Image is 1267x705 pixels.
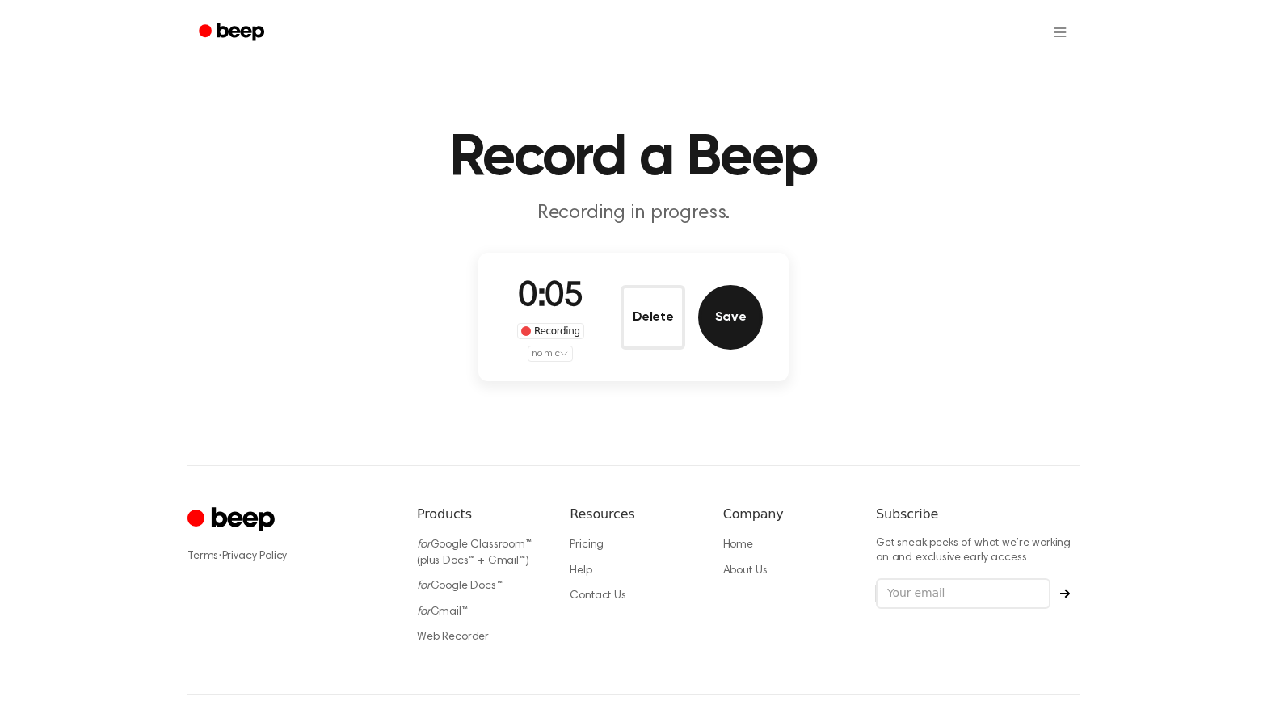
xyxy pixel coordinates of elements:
[876,578,1050,609] input: Your email
[417,632,489,643] a: Web Recorder
[532,346,559,361] span: no mic
[518,280,583,314] span: 0:05
[1050,589,1080,598] button: Subscribe
[220,129,1047,187] h1: Record a Beep
[1041,13,1080,52] button: Open menu
[876,505,1080,524] h6: Subscribe
[417,539,532,567] a: forGoogle Classroom™ (plus Docs™ + Gmail™)
[723,505,850,524] h6: Company
[417,581,431,592] i: for
[570,590,625,602] a: Contact Us
[876,537,1080,565] p: Get sneak peeks of what we’re working on and exclusive early access.
[698,285,763,350] button: Save Audio Record
[323,200,944,227] p: Recording in progress.
[187,505,279,536] a: Cruip
[187,551,218,562] a: Terms
[417,505,544,524] h6: Products
[528,346,573,362] button: no mic
[417,606,468,618] a: forGmail™
[723,539,753,551] a: Home
[417,581,503,592] a: forGoogle Docs™
[517,323,584,339] div: Recording
[222,551,288,562] a: Privacy Policy
[187,548,391,564] div: ·
[723,565,768,577] a: About Us
[570,565,591,577] a: Help
[621,285,685,350] button: Delete Audio Record
[570,505,697,524] h6: Resources
[417,539,431,551] i: for
[570,539,604,551] a: Pricing
[417,606,431,618] i: for
[187,17,279,48] a: Beep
